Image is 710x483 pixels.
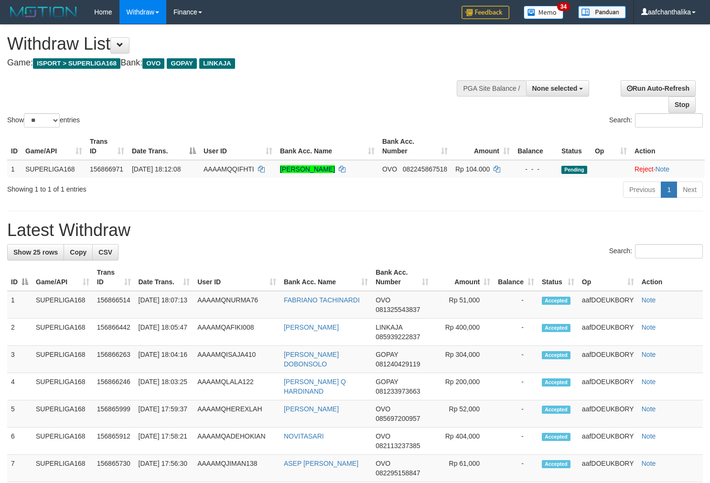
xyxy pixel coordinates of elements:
td: Rp 404,000 [432,428,495,455]
th: Op: activate to sort column ascending [591,133,631,160]
td: [DATE] 18:04:16 [135,346,194,373]
td: AAAAMQNURMA76 [194,291,280,319]
td: [DATE] 17:56:30 [135,455,194,482]
td: SUPERLIGA168 [32,346,93,373]
a: Note [642,351,656,358]
a: CSV [92,244,118,260]
a: Note [642,432,656,440]
a: NOVITASARI [284,432,324,440]
a: [PERSON_NAME] DOBONSOLO [284,351,339,368]
img: MOTION_logo.png [7,5,80,19]
span: Rp 104.000 [455,165,490,173]
img: Button%20Memo.svg [524,6,564,19]
span: Show 25 rows [13,248,58,256]
td: SUPERLIGA168 [22,160,86,178]
td: - [494,291,538,319]
td: - [494,400,538,428]
th: Action [631,133,705,160]
span: 156866971 [90,165,123,173]
span: Copy 081240429119 to clipboard [376,360,420,368]
td: - [494,455,538,482]
td: AAAAMQHEREXLAH [194,400,280,428]
span: None selected [532,85,578,92]
th: Game/API: activate to sort column ascending [22,133,86,160]
button: None selected [526,80,590,97]
a: Note [642,460,656,467]
td: Rp 52,000 [432,400,495,428]
td: [DATE] 17:58:21 [135,428,194,455]
td: - [494,428,538,455]
a: 1 [661,182,677,198]
td: · [631,160,705,178]
td: - [494,373,538,400]
td: 156865999 [93,400,135,428]
span: Accepted [542,378,570,386]
span: Copy 085939222837 to clipboard [376,333,420,341]
span: Copy 082295158847 to clipboard [376,469,420,477]
th: Balance [514,133,558,160]
td: Rp 400,000 [432,319,495,346]
a: ASEP [PERSON_NAME] [284,460,358,467]
div: PGA Site Balance / [457,80,526,97]
th: ID: activate to sort column descending [7,264,32,291]
span: GOPAY [167,58,197,69]
th: ID [7,133,22,160]
a: FABRIANO TACHINARDI [284,296,360,304]
h1: Latest Withdraw [7,221,703,240]
th: Amount: activate to sort column ascending [452,133,514,160]
td: Rp 200,000 [432,373,495,400]
a: [PERSON_NAME] Q HARDINAND [284,378,346,395]
input: Search: [635,113,703,128]
td: SUPERLIGA168 [32,428,93,455]
th: Balance: activate to sort column ascending [494,264,538,291]
select: Showentries [24,113,60,128]
a: Note [642,323,656,331]
a: Reject [635,165,654,173]
td: aafDOEUKBORY [578,455,638,482]
span: Copy 085697200957 to clipboard [376,415,420,422]
span: OVO [382,165,397,173]
a: Previous [623,182,661,198]
th: Date Trans.: activate to sort column descending [128,133,200,160]
td: Rp 51,000 [432,291,495,319]
span: Accepted [542,406,570,414]
td: [DATE] 18:03:25 [135,373,194,400]
td: AAAAMQLALA122 [194,373,280,400]
span: Accepted [542,433,570,441]
span: Pending [561,166,587,174]
span: OVO [376,405,390,413]
td: aafDOEUKBORY [578,400,638,428]
td: 1 [7,291,32,319]
span: [DATE] 18:12:08 [132,165,181,173]
a: Stop [668,97,696,113]
td: Rp 304,000 [432,346,495,373]
a: Run Auto-Refresh [621,80,696,97]
span: OVO [376,296,390,304]
th: Trans ID: activate to sort column ascending [93,264,135,291]
span: Copy 081233973663 to clipboard [376,387,420,395]
td: SUPERLIGA168 [32,455,93,482]
span: LINKAJA [376,323,402,331]
span: Accepted [542,297,570,305]
th: Status [558,133,591,160]
td: 156865912 [93,428,135,455]
input: Search: [635,244,703,258]
th: Game/API: activate to sort column ascending [32,264,93,291]
span: AAAAMQQIFHTI [204,165,254,173]
th: Date Trans.: activate to sort column ascending [135,264,194,291]
img: panduan.png [578,6,626,19]
a: Note [642,405,656,413]
td: - [494,319,538,346]
img: Feedback.jpg [462,6,509,19]
a: Note [642,296,656,304]
td: SUPERLIGA168 [32,291,93,319]
th: Bank Acc. Number: activate to sort column ascending [372,264,432,291]
td: 156866514 [93,291,135,319]
span: GOPAY [376,351,398,358]
td: AAAAMQADEHOKIAN [194,428,280,455]
span: OVO [376,432,390,440]
span: ISPORT > SUPERLIGA168 [33,58,120,69]
th: User ID: activate to sort column ascending [200,133,276,160]
a: [PERSON_NAME] [284,323,339,331]
th: Status: activate to sort column ascending [538,264,578,291]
